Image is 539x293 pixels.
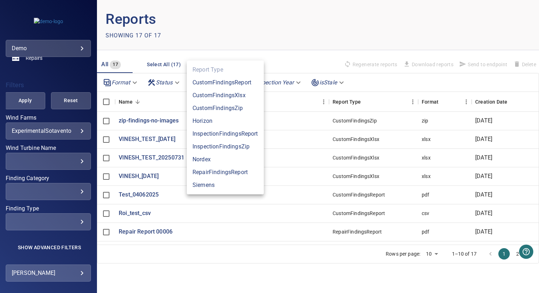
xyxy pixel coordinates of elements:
[187,140,264,153] li: InspectionFindingsZip
[187,127,264,140] li: InspectionFindingsReport
[187,115,264,127] li: Horizon
[187,166,264,179] li: RepairFindingsReport
[187,102,264,115] li: CustomFindingsZip
[187,76,264,89] li: CustomFindingsReport
[187,153,264,166] li: Nordex
[187,179,264,192] li: Siemens
[187,89,264,102] li: CustomFindingsXlsx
